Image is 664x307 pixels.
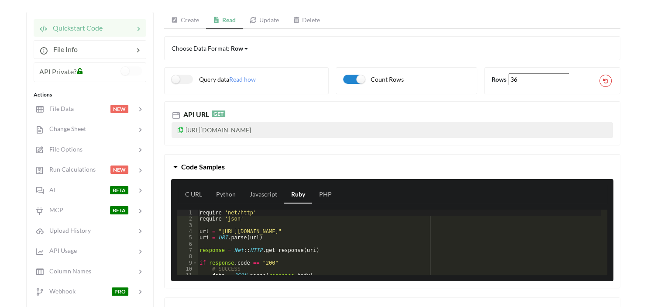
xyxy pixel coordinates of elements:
span: Read how [229,76,256,83]
span: NEW [110,166,128,174]
span: AI [44,186,55,193]
span: File Options [44,145,83,153]
span: NEW [110,105,128,113]
div: 4 [177,228,198,235]
span: File Data [44,105,74,112]
div: 5 [177,235,198,241]
div: 3 [177,222,198,228]
span: Webhook [44,287,76,295]
span: API URL [182,110,209,118]
div: 11 [177,273,198,279]
div: 9 [177,260,198,266]
div: Actions [34,91,146,99]
span: Code Samples [181,162,225,171]
div: 2 [177,216,198,222]
a: Update [243,12,286,29]
a: Create [164,12,206,29]
div: 8 [177,253,198,259]
span: API Usage [44,247,77,254]
span: BETA [110,206,128,214]
span: GET [212,110,225,117]
span: MCP [44,206,63,214]
button: Code Samples [165,155,620,179]
span: Run Calculations [44,166,96,173]
a: Read [206,12,243,29]
p: [URL][DOMAIN_NAME] [172,122,613,138]
a: Python [209,186,243,204]
label: Count Rows [343,75,404,84]
span: API Private? [39,67,76,76]
span: BETA [110,186,128,194]
div: Row [231,44,243,53]
a: Javascript [243,186,284,204]
div: 6 [177,241,198,247]
div: 10 [177,266,198,272]
span: File Info [48,45,78,53]
span: Column Names [44,267,91,275]
span: Quickstart Code [48,24,103,32]
span: PRO [112,287,128,296]
a: C URL [178,186,209,204]
div: 7 [177,247,198,253]
a: Ruby [284,186,312,204]
b: Rows [492,76,506,83]
span: Upload History [44,227,91,234]
span: Change Sheet [44,125,86,132]
span: Choose Data Format: [172,45,249,52]
a: Delete [286,12,327,29]
div: 1 [177,210,198,216]
label: Query data [172,75,229,84]
a: PHP [312,186,339,204]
